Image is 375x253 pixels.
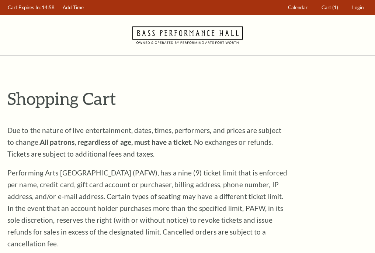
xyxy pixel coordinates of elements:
[7,167,288,250] p: Performing Arts [GEOGRAPHIC_DATA] (PAFW), has a nine (9) ticket limit that is enforced per name, ...
[7,126,281,158] span: Due to the nature of live entertainment, dates, times, performers, and prices are subject to chan...
[40,138,191,146] strong: All patrons, regardless of age, must have a ticket
[332,4,338,10] span: (1)
[7,89,368,108] p: Shopping Cart
[285,0,311,15] a: Calendar
[42,4,55,10] span: 14:58
[349,0,367,15] a: Login
[352,4,364,10] span: Login
[322,4,331,10] span: Cart
[318,0,342,15] a: Cart (1)
[8,4,41,10] span: Cart Expires In:
[288,4,308,10] span: Calendar
[59,0,87,15] a: Add Time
